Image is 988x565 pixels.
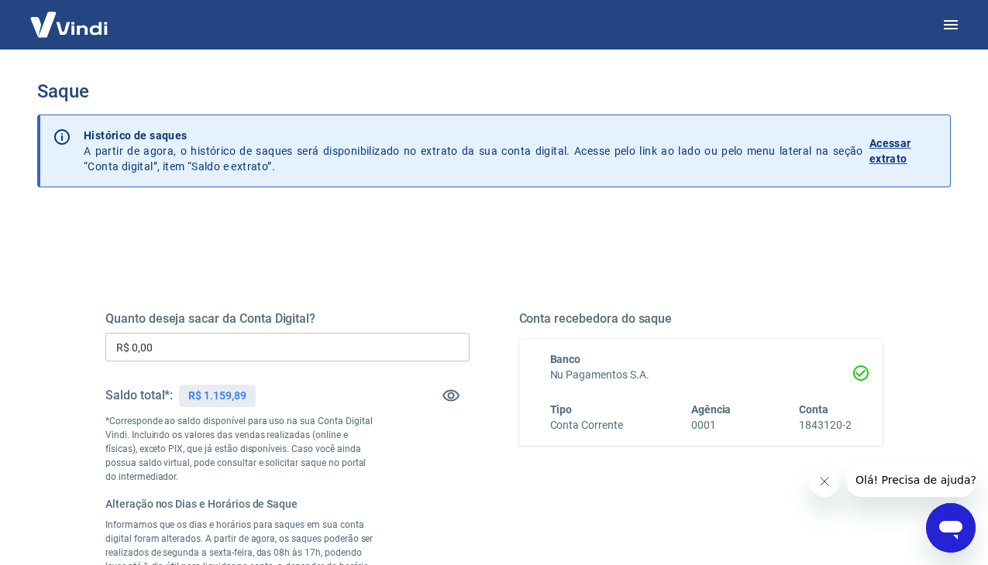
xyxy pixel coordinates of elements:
[799,417,852,433] h6: 1843120-2
[809,466,840,497] iframe: Fechar mensagem
[550,367,852,383] h6: Nu Pagamentos S.A.
[105,311,470,327] h5: Quanto deseja sacar da Conta Digital?
[869,128,938,174] a: Acessar extrato
[691,417,732,433] h6: 0001
[37,80,951,102] h3: Saque
[799,403,828,416] span: Conta
[926,503,976,553] iframe: Botão para abrir a janela de mensagens
[550,353,581,365] span: Banco
[84,128,863,174] p: A partir de agora, o histórico de saques será disponibilizado no extrato da sua conta digital. Ac...
[519,311,883,327] h5: Conta recebedora do saque
[9,11,130,23] span: Olá! Precisa de ajuda?
[846,463,976,497] iframe: Mensagem da empresa
[84,128,863,143] p: Histórico de saques
[869,135,938,166] p: Acessar extrato
[691,403,732,416] span: Agência
[550,417,623,433] h6: Conta Corrente
[550,403,573,416] span: Tipo
[105,388,173,403] h5: Saldo total*:
[105,414,378,484] p: *Corresponde ao saldo disponível para uso na sua Conta Digital Vindi. Incluindo os valores das ve...
[188,388,246,404] p: R$ 1.159,89
[105,496,378,512] h6: Alteração nos Dias e Horários de Saque
[19,1,119,48] img: Vindi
